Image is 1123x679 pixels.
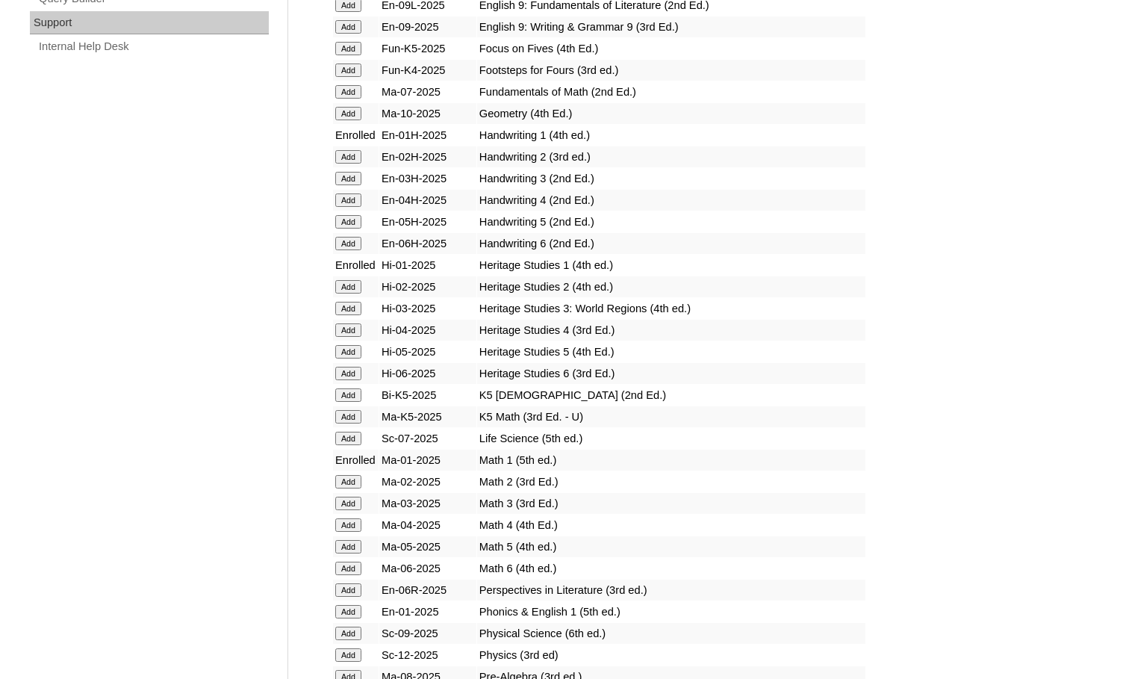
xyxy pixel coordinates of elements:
[379,363,476,384] td: Hi-06-2025
[335,193,361,207] input: Add
[335,172,361,185] input: Add
[477,276,865,297] td: Heritage Studies 2 (4th ed.)
[477,471,865,492] td: Math 2 (3rd Ed.)
[335,20,361,34] input: Add
[379,623,476,644] td: Sc-09-2025
[477,60,865,81] td: Footsteps for Fours (3rd ed.)
[379,211,476,232] td: En-05H-2025
[37,37,269,56] a: Internal Help Desk
[335,410,361,424] input: Add
[335,605,361,618] input: Add
[335,518,361,532] input: Add
[477,255,865,276] td: Heritage Studies 1 (4th ed.)
[333,255,379,276] td: Enrolled
[379,190,476,211] td: En-04H-2025
[379,320,476,341] td: Hi-04-2025
[477,341,865,362] td: Heritage Studies 5 (4th Ed.)
[477,645,865,666] td: Physics (3rd ed)
[335,648,361,662] input: Add
[379,168,476,189] td: En-03H-2025
[477,558,865,579] td: Math 6 (4th ed.)
[477,385,865,406] td: K5 [DEMOGRAPHIC_DATA] (2nd Ed.)
[335,562,361,575] input: Add
[335,302,361,315] input: Add
[379,536,476,557] td: Ma-05-2025
[379,81,476,102] td: Ma-07-2025
[379,38,476,59] td: Fun-K5-2025
[477,211,865,232] td: Handwriting 5 (2nd Ed.)
[379,558,476,579] td: Ma-06-2025
[379,580,476,601] td: En-06R-2025
[379,406,476,427] td: Ma-K5-2025
[379,103,476,124] td: Ma-10-2025
[477,450,865,471] td: Math 1 (5th ed.)
[335,215,361,229] input: Add
[335,323,361,337] input: Add
[379,60,476,81] td: Fun-K4-2025
[477,601,865,622] td: Phonics & English 1 (5th ed.)
[379,428,476,449] td: Sc-07-2025
[379,146,476,167] td: En-02H-2025
[477,190,865,211] td: Handwriting 4 (2nd Ed.)
[335,388,361,402] input: Add
[379,471,476,492] td: Ma-02-2025
[335,280,361,294] input: Add
[477,320,865,341] td: Heritage Studies 4 (3rd Ed.)
[477,146,865,167] td: Handwriting 2 (3rd ed.)
[379,493,476,514] td: Ma-03-2025
[335,540,361,554] input: Add
[477,623,865,644] td: Physical Science (6th ed.)
[379,601,476,622] td: En-01-2025
[379,276,476,297] td: Hi-02-2025
[335,497,361,510] input: Add
[335,85,361,99] input: Add
[335,42,361,55] input: Add
[335,367,361,380] input: Add
[335,63,361,77] input: Add
[335,583,361,597] input: Add
[379,450,476,471] td: Ma-01-2025
[335,150,361,164] input: Add
[379,255,476,276] td: Hi-01-2025
[379,298,476,319] td: Hi-03-2025
[477,493,865,514] td: Math 3 (3rd Ed.)
[477,580,865,601] td: Perspectives in Literature (3rd ed.)
[477,233,865,254] td: Handwriting 6 (2nd Ed.)
[335,237,361,250] input: Add
[335,627,361,640] input: Add
[477,406,865,427] td: K5 Math (3rd Ed. - U)
[477,515,865,536] td: Math 4 (4th Ed.)
[477,428,865,449] td: Life Science (5th ed.)
[477,125,865,146] td: Handwriting 1 (4th ed.)
[379,645,476,666] td: Sc-12-2025
[477,16,865,37] td: English 9: Writing & Grammar 9 (3rd Ed.)
[477,81,865,102] td: Fundamentals of Math (2nd Ed.)
[477,168,865,189] td: Handwriting 3 (2nd Ed.)
[379,233,476,254] td: En-06H-2025
[477,536,865,557] td: Math 5 (4th ed.)
[30,11,269,35] div: Support
[333,125,379,146] td: Enrolled
[333,450,379,471] td: Enrolled
[379,16,476,37] td: En-09-2025
[379,385,476,406] td: Bi-K5-2025
[477,298,865,319] td: Heritage Studies 3: World Regions (4th ed.)
[477,363,865,384] td: Heritage Studies 6 (3rd Ed.)
[379,515,476,536] td: Ma-04-2025
[379,125,476,146] td: En-01H-2025
[335,432,361,445] input: Add
[379,341,476,362] td: Hi-05-2025
[335,107,361,120] input: Add
[335,475,361,489] input: Add
[335,345,361,359] input: Add
[477,38,865,59] td: Focus on Fives (4th Ed.)
[477,103,865,124] td: Geometry (4th Ed.)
